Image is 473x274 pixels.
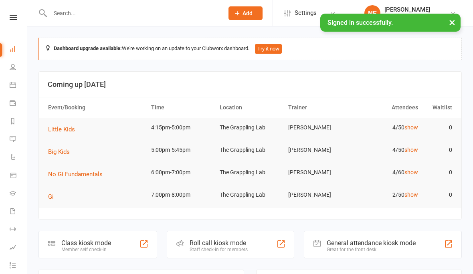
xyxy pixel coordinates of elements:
[216,141,285,159] td: The Grappling Lab
[384,13,430,20] div: The Grappling Lab
[48,171,103,178] span: No Gi Fundamentals
[353,118,422,137] td: 4/50
[422,185,456,204] td: 0
[404,147,418,153] a: show
[48,126,75,133] span: Little Kids
[48,8,218,19] input: Search...
[10,59,28,77] a: People
[422,163,456,182] td: 0
[422,141,456,159] td: 0
[422,97,456,118] th: Waitlist
[216,118,285,137] td: The Grappling Lab
[445,14,459,31] button: ×
[48,125,81,134] button: Little Kids
[422,118,456,137] td: 0
[48,148,70,155] span: Big Kids
[404,124,418,131] a: show
[38,38,462,60] div: We're working on an update to your Clubworx dashboard.
[285,97,353,118] th: Trainer
[216,163,285,182] td: The Grappling Lab
[48,169,108,179] button: No Gi Fundamentals
[148,185,216,204] td: 7:00pm-8:00pm
[295,4,317,22] span: Settings
[10,41,28,59] a: Dashboard
[384,6,430,13] div: [PERSON_NAME]
[190,239,248,247] div: Roll call kiosk mode
[48,81,453,89] h3: Coming up [DATE]
[353,185,422,204] td: 2/50
[364,5,380,21] div: NE
[353,97,422,118] th: Attendees
[48,193,54,200] span: Gi
[61,247,111,252] div: Member self check-in
[228,6,263,20] button: Add
[216,185,285,204] td: The Grappling Lab
[255,44,282,54] button: Try it now
[190,247,248,252] div: Staff check-in for members
[48,147,75,157] button: Big Kids
[327,247,416,252] div: Great for the front desk
[148,97,216,118] th: Time
[61,239,111,247] div: Class kiosk mode
[48,192,59,201] button: Gi
[404,191,418,198] a: show
[10,95,28,113] a: Payments
[54,45,122,51] strong: Dashboard upgrade available:
[10,113,28,131] a: Reports
[353,163,422,182] td: 4/60
[243,10,253,16] span: Add
[10,77,28,95] a: Calendar
[285,118,353,137] td: [PERSON_NAME]
[285,185,353,204] td: [PERSON_NAME]
[404,169,418,175] a: show
[285,141,353,159] td: [PERSON_NAME]
[44,97,148,118] th: Event/Booking
[285,163,353,182] td: [PERSON_NAME]
[327,239,416,247] div: General attendance kiosk mode
[10,239,28,257] a: Assessments
[216,97,285,118] th: Location
[353,141,422,159] td: 4/50
[148,163,216,182] td: 6:00pm-7:00pm
[148,141,216,159] td: 5:00pm-5:45pm
[10,167,28,185] a: Product Sales
[148,118,216,137] td: 4:15pm-5:00pm
[327,19,393,26] span: Signed in successfully.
